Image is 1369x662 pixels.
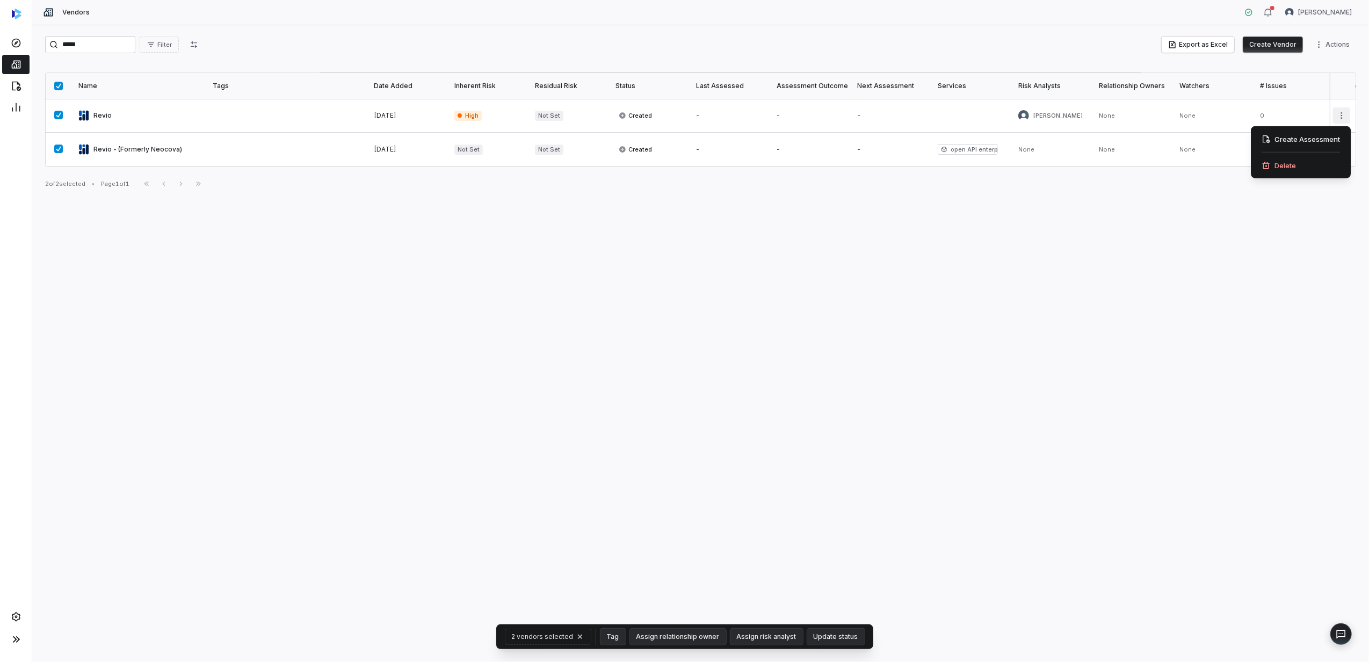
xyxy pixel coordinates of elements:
[730,629,803,645] button: Assign risk analyst
[1255,157,1346,174] div: Delete
[630,629,726,645] button: Assign relationship owner
[600,629,626,645] button: Tag
[1255,131,1346,148] div: Create Assessment
[807,629,865,645] button: Update status
[512,632,574,641] span: 2 vendors selected
[1251,126,1351,178] div: More actions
